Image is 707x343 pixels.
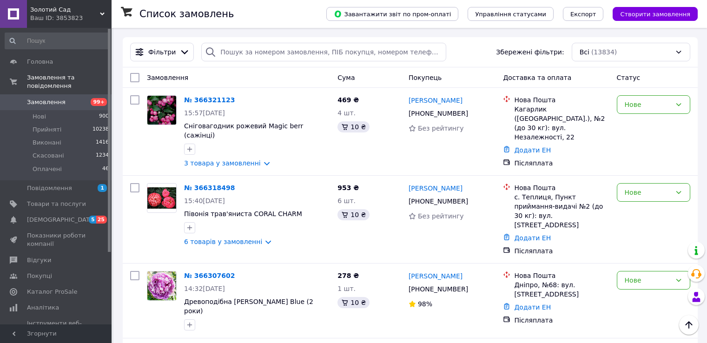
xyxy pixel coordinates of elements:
span: Нові [33,112,46,121]
button: Створити замовлення [613,7,698,21]
span: 14:32[DATE] [184,285,225,292]
input: Пошук за номером замовлення, ПІБ покупця, номером телефону, Email, номером накладної [201,43,446,61]
div: 10 ₴ [337,209,370,220]
a: Фото товару [147,183,177,213]
span: 15:57[DATE] [184,109,225,117]
div: Післяплата [514,158,609,168]
img: Фото товару [147,271,176,300]
span: Cума [337,74,355,81]
a: 6 товарів у замовленні [184,238,262,245]
div: Нова Пошта [514,271,609,280]
span: Без рейтингу [418,212,464,220]
div: [PHONE_NUMBER] [407,283,470,296]
span: Фільтри [148,47,176,57]
span: 15:40[DATE] [184,197,225,204]
div: с. Теплиця, Пункт приймання-видачі №2 (до 30 кг): вул. [STREET_ADDRESS] [514,192,609,230]
a: Фото товару [147,95,177,125]
span: 4 шт. [337,109,356,117]
a: Фото товару [147,271,177,301]
span: Замовлення [147,74,188,81]
span: 10238 [93,125,109,134]
div: 10 ₴ [337,297,370,308]
span: Каталог ProSale [27,288,77,296]
span: Золотий Сад [30,6,100,14]
button: Управління статусами [468,7,554,21]
img: Фото товару [147,96,176,125]
a: Півонія трав'яниста CORAL CHARM [184,210,302,218]
span: Доставка та оплата [503,74,571,81]
span: Збережені фільтри: [496,47,564,57]
a: 3 товара у замовленні [184,159,261,167]
span: 6 шт. [337,197,356,204]
span: 1 шт. [337,285,356,292]
div: Післяплата [514,246,609,256]
span: Відгуки [27,256,51,264]
span: Головна [27,58,53,66]
div: 10 ₴ [337,121,370,132]
span: Замовлення та повідомлення [27,73,112,90]
span: Оплачені [33,165,62,173]
span: Інструменти веб-майстра та SEO [27,319,86,336]
div: Кагарлик ([GEOGRAPHIC_DATA].), №2 (до 30 кг): вул. Незалежності, 22 [514,105,609,142]
a: [PERSON_NAME] [409,271,463,281]
a: Сніговагодник рожевий Magic berr (сажінці) [184,122,303,139]
div: Нова Пошта [514,95,609,105]
span: Покупець [409,74,442,81]
span: Прийняті [33,125,61,134]
div: Нове [625,275,671,285]
h1: Список замовлень [139,8,234,20]
a: [PERSON_NAME] [409,96,463,105]
span: Завантажити звіт по пром-оплаті [334,10,451,18]
div: [PHONE_NUMBER] [407,195,470,208]
button: Експорт [563,7,604,21]
span: Створити замовлення [620,11,690,18]
a: Додати ЕН [514,234,551,242]
a: Додати ЕН [514,303,551,311]
a: [PERSON_NAME] [409,184,463,193]
span: 25 [96,216,107,224]
span: 99+ [91,98,107,106]
span: (13834) [591,48,617,56]
a: Древоподібна [PERSON_NAME] Blue (2 роки) [184,298,313,315]
span: Повідомлення [27,184,72,192]
span: Всі [580,47,589,57]
input: Пошук [5,33,110,49]
span: Виконані [33,139,61,147]
span: [DEMOGRAPHIC_DATA] [27,216,96,224]
img: Фото товару [147,187,176,209]
a: № 366307602 [184,272,235,279]
span: Експорт [570,11,596,18]
span: Управління статусами [475,11,546,18]
span: 900 [99,112,109,121]
span: 1 [98,184,107,192]
div: Дніпро, №68: вул. [STREET_ADDRESS] [514,280,609,299]
button: Наверх [679,315,699,335]
div: [PHONE_NUMBER] [407,107,470,120]
span: Скасовані [33,152,64,160]
span: 1234 [96,152,109,160]
div: Ваш ID: 3853823 [30,14,112,22]
div: Післяплата [514,316,609,325]
span: Без рейтингу [418,125,464,132]
span: 98% [418,300,432,308]
span: 5 [89,216,96,224]
span: Статус [617,74,641,81]
button: Завантажити звіт по пром-оплаті [326,7,458,21]
a: № 366321123 [184,96,235,104]
span: Товари та послуги [27,200,86,208]
a: Створити замовлення [603,10,698,17]
div: Нове [625,99,671,110]
a: Додати ЕН [514,146,551,154]
div: Нова Пошта [514,183,609,192]
span: 953 ₴ [337,184,359,191]
span: Показники роботи компанії [27,231,86,248]
span: Аналітика [27,303,59,312]
span: 278 ₴ [337,272,359,279]
div: Нове [625,187,671,198]
a: № 366318498 [184,184,235,191]
span: Покупці [27,272,52,280]
span: Замовлення [27,98,66,106]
